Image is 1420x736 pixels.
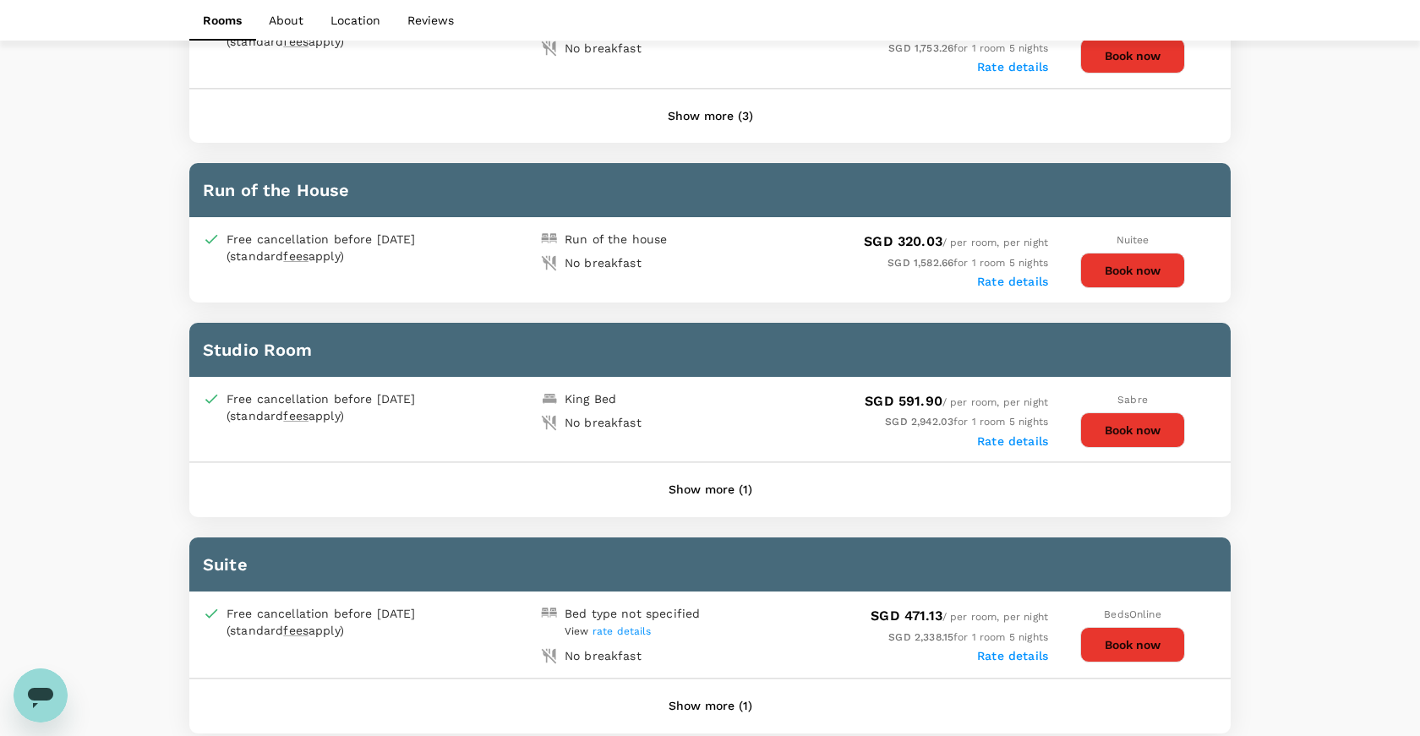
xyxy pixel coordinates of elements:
span: / per room, per night [865,396,1048,408]
span: fees [283,35,309,48]
span: for 1 room 5 nights [887,257,1048,269]
div: Free cancellation before [DATE] (standard apply) [227,605,455,639]
span: SGD 471.13 [871,608,942,624]
h6: Suite [203,551,1217,578]
div: No breakfast [565,254,642,271]
span: SGD 1,753.26 [888,42,953,54]
label: Rate details [977,434,1048,448]
span: / per room, per night [864,237,1048,248]
div: King Bed [565,390,616,407]
button: Show more (1) [645,686,776,727]
div: Free cancellation before [DATE] (standard apply) [227,390,455,424]
span: View [565,625,652,637]
div: Run of the house [565,231,667,248]
button: Book now [1080,412,1185,448]
iframe: Button to launch messaging window [14,668,68,722]
span: rate details [593,625,652,637]
p: Reviews [407,12,454,29]
div: Bed type not specified [565,605,700,622]
label: Rate details [977,275,1048,288]
button: Show more (3) [644,96,777,137]
label: Rate details [977,649,1048,662]
span: SGD 320.03 [864,233,942,249]
span: fees [283,249,309,263]
img: double-bed-icon [541,605,558,622]
button: Book now [1080,627,1185,662]
span: SGD 591.90 [865,393,942,409]
span: BedsOnline [1104,608,1161,620]
div: No breakfast [565,414,642,431]
p: Location [330,12,380,29]
h6: Run of the House [203,177,1217,204]
button: Book now [1080,38,1185,74]
span: for 1 room 5 nights [888,631,1048,643]
div: No breakfast [565,647,642,664]
h6: Studio Room [203,336,1217,363]
p: About [269,12,303,29]
button: Show more (1) [645,470,776,510]
div: No breakfast [565,40,642,57]
span: Nuitee [1117,234,1150,246]
span: fees [283,409,309,423]
button: Book now [1080,253,1185,288]
span: for 1 room 5 nights [888,42,1048,54]
span: SGD 2,338.15 [888,631,953,643]
span: / per room, per night [871,611,1048,623]
span: SGD 2,942.03 [885,416,953,428]
img: double-bed-icon [541,231,558,248]
span: SGD 1,582.66 [887,257,953,269]
span: for 1 room 5 nights [885,416,1048,428]
label: Rate details [977,60,1048,74]
div: Free cancellation before [DATE] (standard apply) [227,231,455,264]
p: Rooms [203,12,242,29]
img: king-bed-icon [541,390,558,407]
span: fees [283,624,309,637]
span: Sabre [1117,394,1148,406]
